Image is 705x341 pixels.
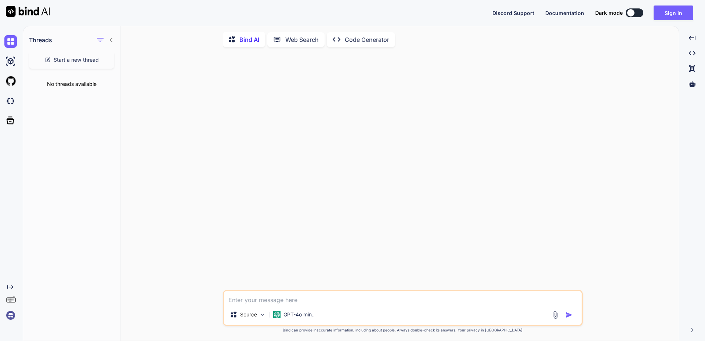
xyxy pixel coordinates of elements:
button: Documentation [545,9,584,17]
img: ai-studio [4,55,17,68]
span: Dark mode [595,9,623,17]
div: No threads available [23,75,120,94]
p: Bind can provide inaccurate information, including about people. Always double-check its answers.... [223,327,583,333]
img: GPT-4o mini [273,311,281,318]
h1: Threads [29,36,52,44]
button: Discord Support [492,9,534,17]
img: signin [4,309,17,322]
span: Discord Support [492,10,534,16]
span: Documentation [545,10,584,16]
button: Sign in [654,6,693,20]
span: Start a new thread [54,56,99,64]
p: GPT-4o min.. [283,311,315,318]
img: chat [4,35,17,48]
p: Source [240,311,257,318]
img: Pick Models [259,312,265,318]
p: Bind AI [239,35,259,44]
p: Code Generator [345,35,389,44]
p: Web Search [285,35,319,44]
img: githubLight [4,75,17,87]
img: icon [565,311,573,319]
img: Bind AI [6,6,50,17]
img: darkCloudIdeIcon [4,95,17,107]
img: attachment [551,311,560,319]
